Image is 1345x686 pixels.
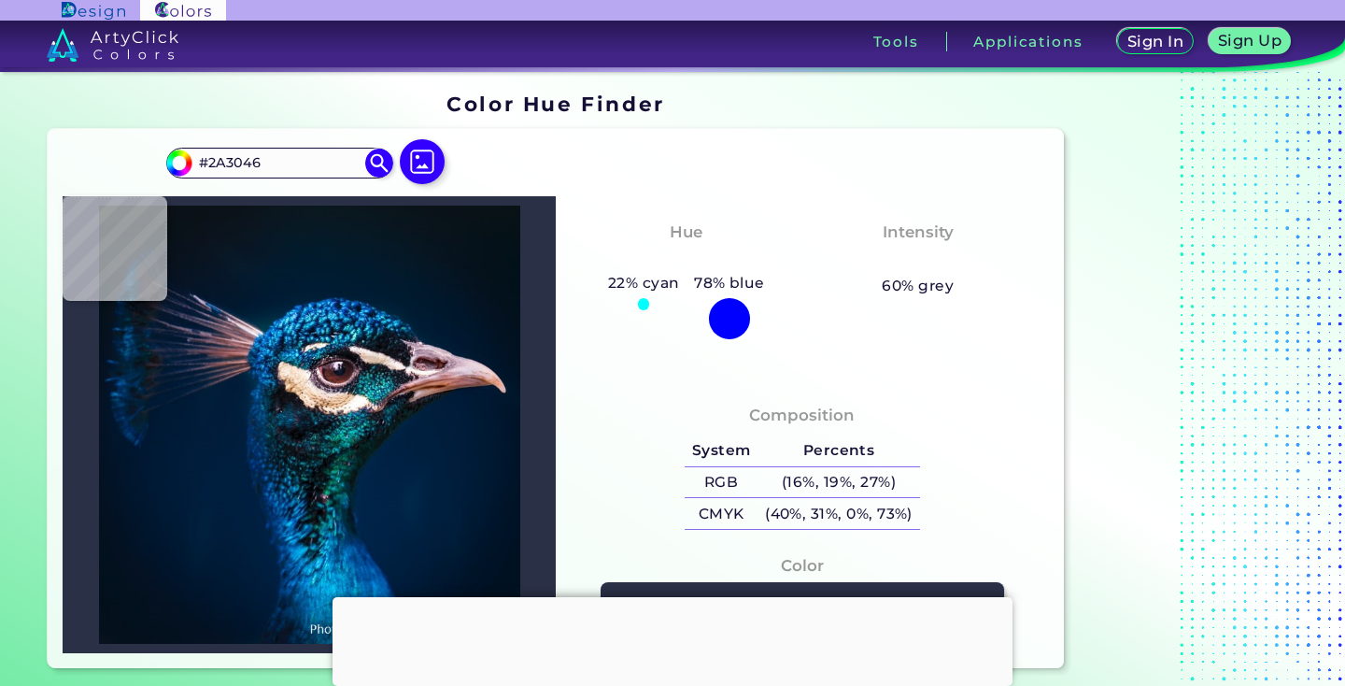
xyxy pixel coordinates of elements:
[1071,85,1305,676] iframe: Advertisement
[757,498,919,529] h5: (40%, 31%, 0%, 73%)
[883,249,953,271] h3: Pastel
[333,597,1012,681] iframe: Advertisement
[1211,29,1288,53] a: Sign Up
[687,271,772,295] h5: 78% blue
[685,436,757,466] h5: System
[670,219,702,246] h4: Hue
[365,149,393,177] img: icon search
[685,498,757,529] h5: CMYK
[192,150,366,176] input: type color..
[446,90,664,118] h1: Color Hue Finder
[882,274,954,298] h5: 60% grey
[781,552,824,579] h4: Color
[1220,34,1280,48] h5: Sign Up
[72,206,546,644] img: img_pavlin.jpg
[400,139,445,184] img: icon picture
[1120,29,1192,53] a: Sign In
[47,28,178,62] img: logo_artyclick_colors_white.svg
[757,467,919,498] h5: (16%, 19%, 27%)
[873,35,919,49] h3: Tools
[973,35,1083,49] h3: Applications
[625,249,747,271] h3: Tealish Blue
[883,219,954,246] h4: Intensity
[749,402,855,429] h4: Composition
[757,436,919,466] h5: Percents
[1129,35,1182,49] h5: Sign In
[685,467,757,498] h5: RGB
[601,271,687,295] h5: 22% cyan
[62,2,124,20] img: ArtyClick Design logo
